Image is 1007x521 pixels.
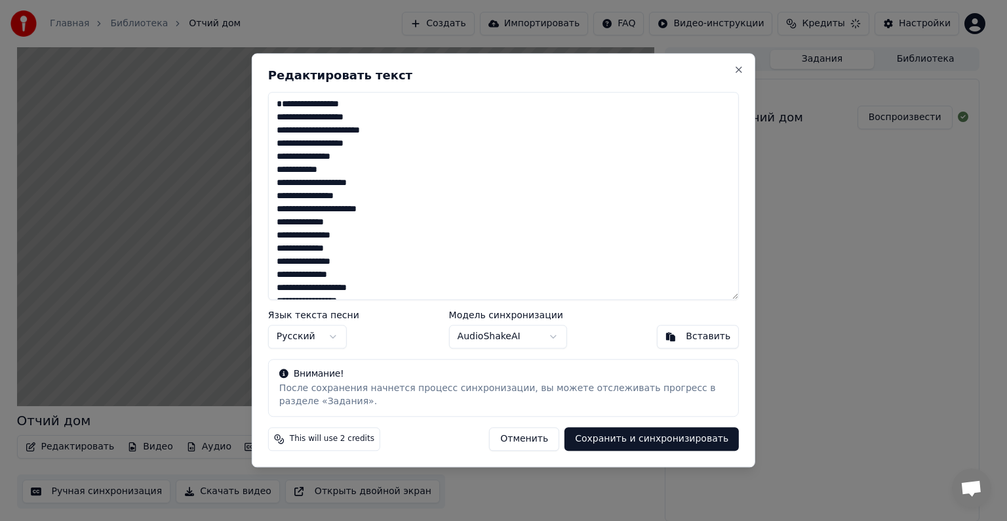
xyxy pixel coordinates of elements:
[268,70,739,81] h2: Редактировать текст
[449,311,567,320] label: Модель синхронизации
[564,428,739,451] button: Сохранить и синхронизировать
[489,428,559,451] button: Отменить
[279,368,728,381] div: Внимание!
[268,311,359,320] label: Язык текста песни
[290,434,374,445] span: This will use 2 credits
[686,331,730,344] div: Вставить
[279,383,728,409] div: После сохранения начнется процесс синхронизации, вы можете отслеживать прогресс в разделе «Задания».
[656,325,739,349] button: Вставить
